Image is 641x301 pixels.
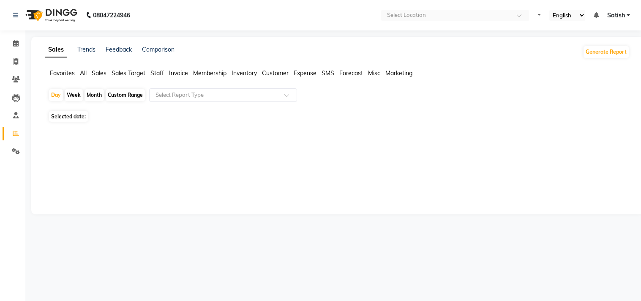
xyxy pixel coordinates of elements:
a: Feedback [106,46,132,53]
span: Satish [607,11,625,20]
a: Sales [45,42,67,57]
b: 08047224946 [93,3,130,27]
a: Trends [77,46,95,53]
span: Sales Target [112,69,145,77]
span: All [80,69,87,77]
span: Selected date: [49,111,88,122]
div: Custom Range [106,89,145,101]
div: Day [49,89,63,101]
span: Marketing [385,69,412,77]
span: Forecast [339,69,363,77]
span: Sales [92,69,106,77]
button: Generate Report [584,46,629,58]
span: Staff [150,69,164,77]
span: Membership [193,69,226,77]
span: Invoice [169,69,188,77]
div: Select Location [387,11,426,19]
span: SMS [322,69,334,77]
img: logo [22,3,79,27]
span: Customer [262,69,289,77]
div: Week [65,89,83,101]
a: Comparison [142,46,175,53]
div: Month [85,89,104,101]
span: Misc [368,69,380,77]
span: Favorites [50,69,75,77]
span: Expense [294,69,316,77]
span: Inventory [232,69,257,77]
